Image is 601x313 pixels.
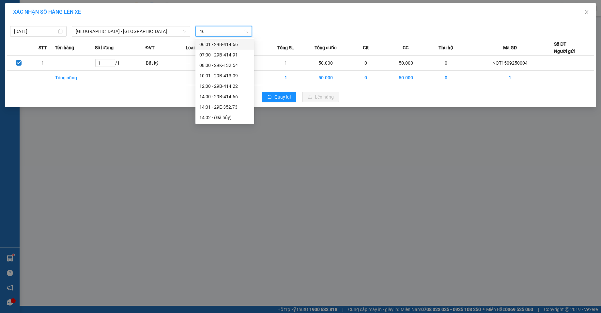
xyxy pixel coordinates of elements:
span: STT [39,44,47,51]
span: ĐVT [146,44,155,51]
span: close [584,9,589,15]
span: Tổng SL [277,44,294,51]
td: 1 [466,70,554,85]
span: Tổng cước [315,44,336,51]
li: Hotline: 19003086 [36,24,148,32]
td: 1 [266,70,306,85]
span: Mã GD [503,44,517,51]
b: GỬI : VP [PERSON_NAME] [8,47,71,80]
td: 0 [346,70,386,85]
div: 08:00 - 29K-132.54 [199,62,250,69]
td: 1 [31,55,55,70]
li: Số 2 [PERSON_NAME], [GEOGRAPHIC_DATA] [36,16,148,24]
td: 50.000 [386,55,426,70]
div: 14:01 - 29E-352.73 [199,103,250,111]
span: Số lượng [95,44,114,51]
td: 50.000 [306,70,346,85]
td: 1 [266,55,306,70]
div: Số ĐT Người gửi [554,40,575,55]
b: Duy Khang Limousine [53,8,131,16]
td: 0 [346,55,386,70]
span: CR [363,44,369,51]
img: logo.jpg [8,8,41,41]
div: 12:00 - 29B-414.22 [199,83,250,90]
td: 50.000 [306,55,346,70]
input: 15/09/2025 [14,28,57,35]
span: down [183,29,187,33]
h1: NQT1509250004 [71,47,113,62]
span: Hà Nội - Ninh Bình [76,26,186,36]
div: 10:01 - 29B-413.09 [199,72,250,79]
td: --- [186,55,226,70]
div: 14:02 - (Đã hủy) [199,114,250,121]
span: Quay lại [274,93,291,101]
td: Tổng cộng [55,70,95,85]
div: 07:00 - 29B-414.91 [199,51,250,58]
span: Thu hộ [439,44,453,51]
button: Close [578,3,596,22]
span: CC [403,44,408,51]
div: 14:00 - 29B-414.66 [199,93,250,100]
span: XÁC NHẬN SỐ HÀNG LÊN XE [13,9,81,15]
button: uploadLên hàng [302,92,339,102]
td: Bất kỳ [146,55,186,70]
span: Loại hàng [186,44,206,51]
div: 06:01 - 29B-414.66 [199,41,250,48]
button: rollbackQuay lại [262,92,296,102]
td: / 1 [95,55,146,70]
td: 50.000 [386,70,426,85]
td: 0 [426,70,466,85]
span: rollback [267,95,272,100]
span: Tên hàng [55,44,74,51]
b: Gửi khách hàng [61,34,122,42]
td: NQT1509250004 [466,55,554,70]
td: 0 [426,55,466,70]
